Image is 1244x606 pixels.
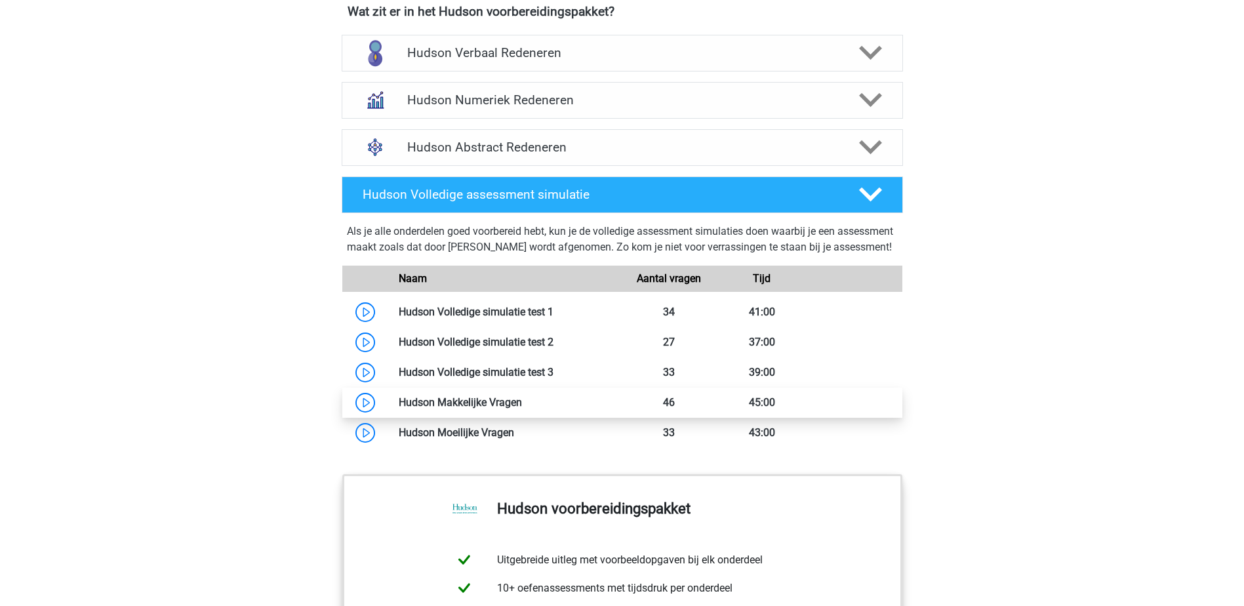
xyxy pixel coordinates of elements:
img: numeriek redeneren [358,83,392,117]
a: numeriek redeneren Hudson Numeriek Redeneren [336,82,908,119]
a: abstract redeneren Hudson Abstract Redeneren [336,129,908,166]
div: Naam [389,271,622,287]
h4: Hudson Verbaal Redeneren [407,45,837,60]
a: Hudson Volledige assessment simulatie [336,176,908,213]
h4: Hudson Abstract Redeneren [407,140,837,155]
div: Hudson Volledige simulatie test 2 [389,334,622,350]
a: verbaal redeneren Hudson Verbaal Redeneren [336,35,908,71]
div: Hudson Moeilijke Vragen [389,425,622,441]
h4: Hudson Numeriek Redeneren [407,92,837,108]
div: Tijd [715,271,809,287]
img: verbaal redeneren [358,36,392,70]
div: Hudson Volledige simulatie test 1 [389,304,622,320]
div: Hudson Makkelijke Vragen [389,395,622,411]
div: Aantal vragen [622,271,715,287]
img: abstract redeneren [358,130,392,164]
div: Hudson Volledige simulatie test 3 [389,365,622,380]
h4: Hudson Volledige assessment simulatie [363,187,837,202]
div: Als je alle onderdelen goed voorbereid hebt, kun je de volledige assessment simulaties doen waarb... [347,224,898,260]
h4: Wat zit er in het Hudson voorbereidingspakket? [348,4,897,19]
